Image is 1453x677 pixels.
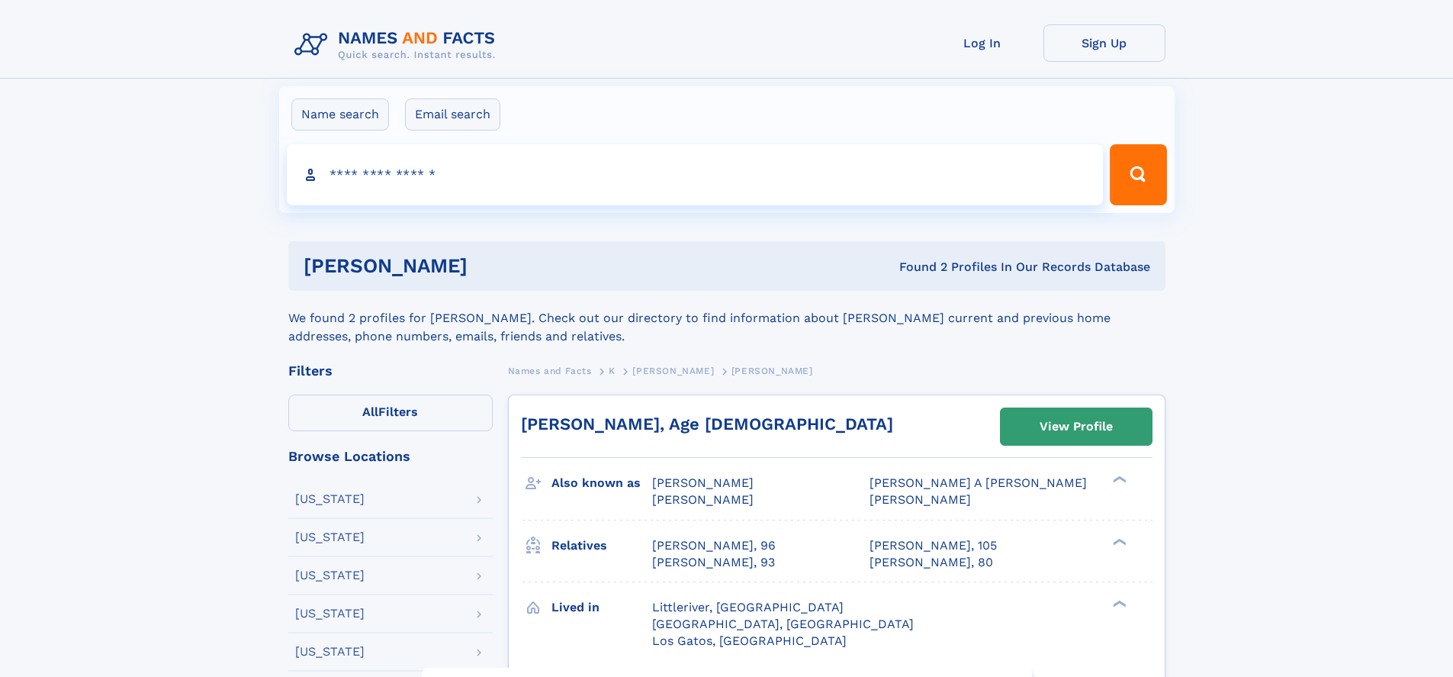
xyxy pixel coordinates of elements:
[287,144,1104,205] input: search input
[652,492,754,507] span: [PERSON_NAME]
[288,291,1165,346] div: We found 2 profiles for [PERSON_NAME]. Check out our directory to find information about [PERSON_...
[652,554,775,571] a: [PERSON_NAME], 93
[609,366,616,376] span: K
[295,608,365,620] div: [US_STATE]
[521,414,893,434] a: [PERSON_NAME], Age [DEMOGRAPHIC_DATA]
[304,256,683,276] h1: [PERSON_NAME]
[652,617,914,631] span: [GEOGRAPHIC_DATA], [GEOGRAPHIC_DATA]
[609,361,616,380] a: K
[295,493,365,505] div: [US_STATE]
[1110,144,1166,205] button: Search Button
[1001,408,1152,445] a: View Profile
[632,361,714,380] a: [PERSON_NAME]
[870,492,971,507] span: [PERSON_NAME]
[870,537,997,554] a: [PERSON_NAME], 105
[295,531,365,543] div: [US_STATE]
[870,554,993,571] a: [PERSON_NAME], 80
[288,450,493,463] div: Browse Locations
[508,361,592,380] a: Names and Facts
[295,646,365,658] div: [US_STATE]
[295,569,365,582] div: [US_STATE]
[291,98,389,131] label: Name search
[1040,409,1113,444] div: View Profile
[683,259,1150,276] div: Found 2 Profiles In Our Records Database
[1109,598,1127,608] div: ❯
[652,537,776,554] a: [PERSON_NAME], 96
[551,533,652,559] h3: Relatives
[288,364,493,378] div: Filters
[1109,537,1127,546] div: ❯
[652,633,847,648] span: Los Gatos, [GEOGRAPHIC_DATA]
[632,366,714,376] span: [PERSON_NAME]
[921,24,1043,62] a: Log In
[652,476,754,490] span: [PERSON_NAME]
[405,98,500,131] label: Email search
[551,470,652,496] h3: Also known as
[652,600,844,614] span: Littleriver, [GEOGRAPHIC_DATA]
[731,366,813,376] span: [PERSON_NAME]
[870,476,1087,490] span: [PERSON_NAME] A [PERSON_NAME]
[1043,24,1165,62] a: Sign Up
[288,24,508,66] img: Logo Names and Facts
[288,395,493,431] label: Filters
[551,595,652,621] h3: Lived in
[1109,475,1127,485] div: ❯
[362,405,378,419] span: All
